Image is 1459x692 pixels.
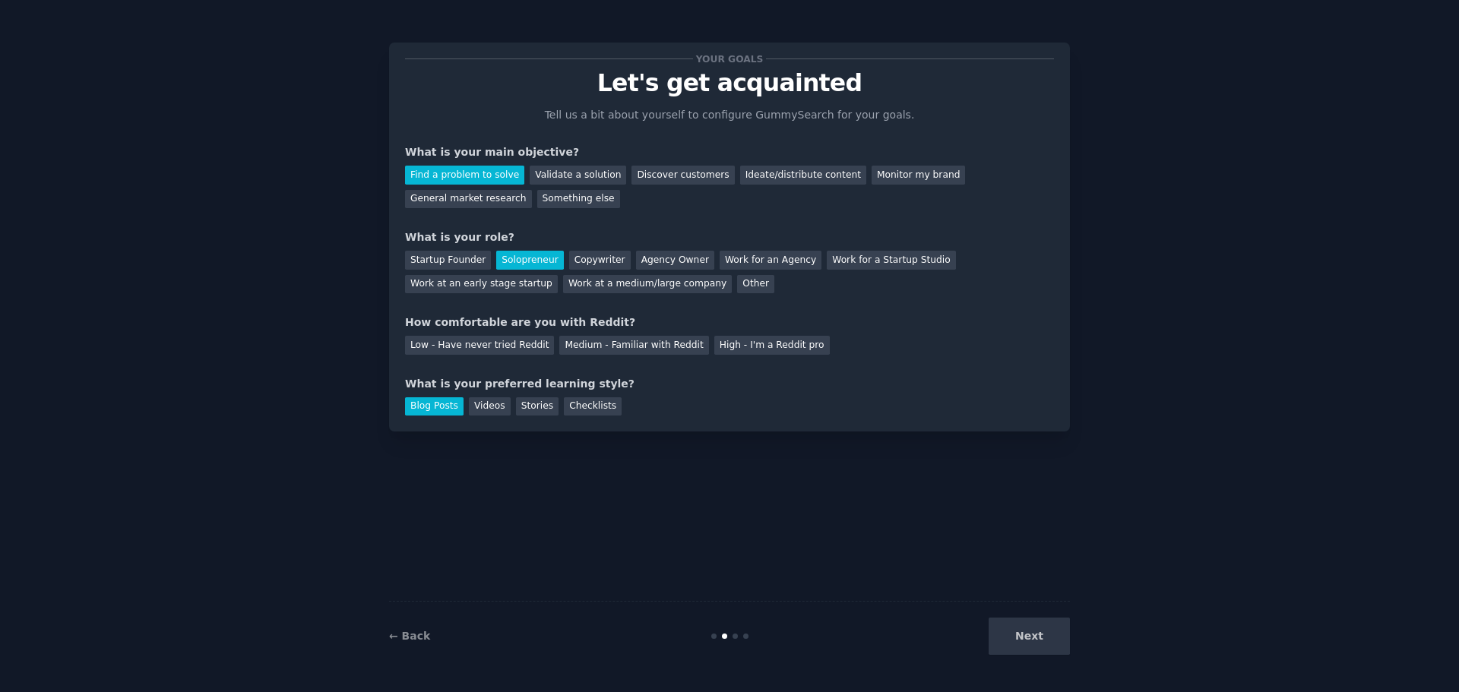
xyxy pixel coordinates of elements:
div: Work at a medium/large company [563,275,732,294]
div: How comfortable are you with Reddit? [405,314,1054,330]
div: General market research [405,190,532,209]
div: Copywriter [569,251,631,270]
div: Solopreneur [496,251,563,270]
div: Videos [469,397,511,416]
div: Agency Owner [636,251,714,270]
div: Stories [516,397,559,416]
div: Work for an Agency [720,251,821,270]
div: Checklists [564,397,622,416]
div: Find a problem to solve [405,166,524,185]
div: What is your role? [405,229,1054,245]
a: ← Back [389,630,430,642]
div: Other [737,275,774,294]
div: What is your main objective? [405,144,1054,160]
div: Something else [537,190,620,209]
div: Ideate/distribute content [740,166,866,185]
p: Let's get acquainted [405,70,1054,96]
span: Your goals [693,51,766,67]
div: Discover customers [631,166,734,185]
div: Work for a Startup Studio [827,251,955,270]
p: Tell us a bit about yourself to configure GummySearch for your goals. [538,107,921,123]
div: Validate a solution [530,166,626,185]
div: Low - Have never tried Reddit [405,336,554,355]
div: What is your preferred learning style? [405,376,1054,392]
div: Work at an early stage startup [405,275,558,294]
div: Medium - Familiar with Reddit [559,336,708,355]
div: Blog Posts [405,397,464,416]
div: High - I'm a Reddit pro [714,336,830,355]
div: Startup Founder [405,251,491,270]
div: Monitor my brand [872,166,965,185]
